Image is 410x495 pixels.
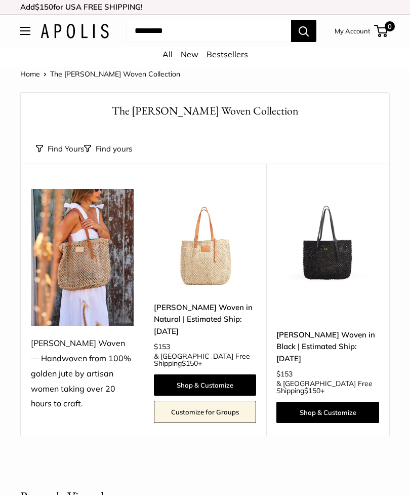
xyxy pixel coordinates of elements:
a: Shop & Customize [154,374,257,396]
a: 0 [375,25,388,37]
button: Filter collection [84,142,132,156]
span: $150 [35,2,53,12]
a: Home [20,69,40,79]
span: $150 [182,359,198,368]
a: Bestsellers [207,49,248,59]
a: My Account [335,25,371,37]
img: Mercado Woven in Black | Estimated Ship: Oct. 19th [276,189,379,292]
h1: The [PERSON_NAME] Woven Collection [36,103,374,119]
button: Find Yours [36,142,84,156]
a: All [162,49,173,59]
a: New [181,49,198,59]
img: Mercado Woven — Handwoven from 100% golden jute by artisan women taking over 20 hours to craft. [31,189,134,326]
span: $153 [154,342,170,351]
button: Search [291,20,316,42]
span: & [GEOGRAPHIC_DATA] Free Shipping + [276,380,379,394]
a: Mercado Woven in Black | Estimated Ship: Oct. 19thMercado Woven in Black | Estimated Ship: Oct. 19th [276,189,379,292]
input: Search... [127,20,291,42]
a: [PERSON_NAME] Woven in Black | Estimated Ship: [DATE] [276,329,379,364]
span: & [GEOGRAPHIC_DATA] Free Shipping + [154,353,257,367]
a: Mercado Woven in Natural | Estimated Ship: Oct. 19thMercado Woven in Natural | Estimated Ship: Oc... [154,189,257,292]
button: Open menu [20,27,30,35]
a: Shop & Customize [276,402,379,423]
span: The [PERSON_NAME] Woven Collection [50,69,180,79]
a: Customize for Groups [154,401,257,423]
a: [PERSON_NAME] Woven in Natural | Estimated Ship: [DATE] [154,301,257,337]
nav: Breadcrumb [20,67,180,81]
img: Mercado Woven in Natural | Estimated Ship: Oct. 19th [154,189,257,292]
img: Apolis [40,24,109,39]
span: $150 [304,386,320,395]
span: 0 [385,21,395,31]
div: [PERSON_NAME] Woven — Handwoven from 100% golden jute by artisan women taking over 20 hours to cr... [31,336,134,412]
span: $153 [276,369,293,378]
